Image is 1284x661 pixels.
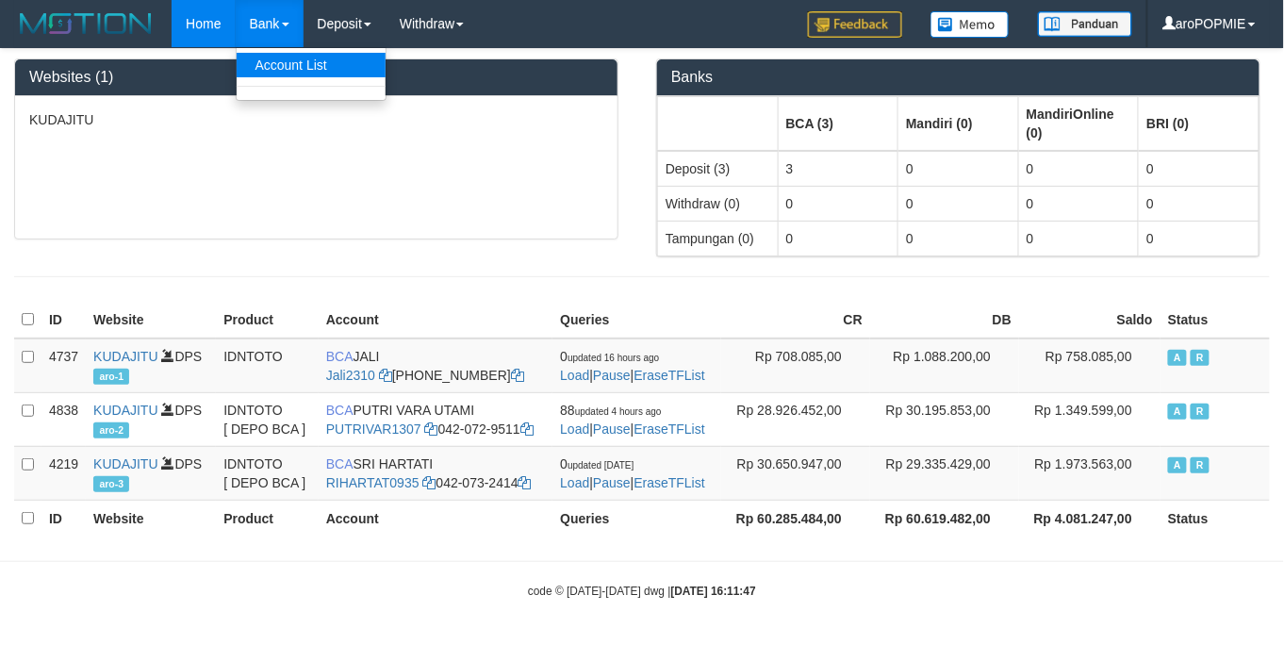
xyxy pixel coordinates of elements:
[560,349,659,364] span: 0
[593,368,631,383] a: Pause
[1018,186,1139,221] td: 0
[568,353,659,363] span: updated 16 hours ago
[552,302,721,339] th: Queries
[216,339,319,393] td: IDNTOTO
[721,446,870,500] td: Rp 30.650.947,00
[898,221,1019,256] td: 0
[721,339,870,393] td: Rp 708.085,00
[870,339,1019,393] td: Rp 1.088.200,00
[721,392,870,446] td: Rp 28.926.452,00
[326,421,421,437] a: PUTRIVAR1307
[898,186,1019,221] td: 0
[1019,339,1161,393] td: Rp 758.085,00
[1139,186,1259,221] td: 0
[326,456,354,471] span: BCA
[898,96,1019,151] th: Group: activate to sort column ascending
[1139,96,1259,151] th: Group: activate to sort column ascending
[870,500,1019,537] th: Rp 60.619.482,00
[671,585,756,598] strong: [DATE] 16:11:47
[93,476,129,492] span: aro-3
[319,302,553,339] th: Account
[93,369,129,385] span: aro-1
[930,11,1010,38] img: Button%20Memo.svg
[29,110,603,129] p: KUDAJITU
[41,302,86,339] th: ID
[593,421,631,437] a: Pause
[658,96,779,151] th: Group: activate to sort column ascending
[1018,151,1139,187] td: 0
[778,151,898,187] td: 3
[41,500,86,537] th: ID
[634,475,705,490] a: EraseTFList
[1191,457,1210,473] span: Running
[1018,96,1139,151] th: Group: activate to sort column ascending
[658,151,779,187] td: Deposit (3)
[379,368,392,383] a: Copy Jali2310 to clipboard
[520,421,534,437] a: Copy 0420729511 to clipboard
[216,392,319,446] td: IDNTOTO [ DEPO BCA ]
[560,349,705,383] span: | |
[519,475,532,490] a: Copy 0420732414 to clipboard
[898,151,1019,187] td: 0
[870,446,1019,500] td: Rp 29.335.429,00
[575,406,662,417] span: updated 4 hours ago
[93,456,157,471] a: KUDAJITU
[870,302,1019,339] th: DB
[41,392,86,446] td: 4838
[1168,404,1187,420] span: Active
[511,368,524,383] a: Copy 6127014941 to clipboard
[1161,302,1270,339] th: Status
[1139,151,1259,187] td: 0
[319,392,553,446] td: PUTRI VARA UTAMI 042-072-9511
[1019,302,1161,339] th: Saldo
[1161,500,1270,537] th: Status
[1191,350,1210,366] span: Running
[93,403,157,418] a: KUDAJITU
[86,392,216,446] td: DPS
[41,339,86,393] td: 4737
[14,9,157,38] img: MOTION_logo.png
[634,421,705,437] a: EraseTFList
[658,221,779,256] td: Tampungan (0)
[1038,11,1132,37] img: panduan.png
[528,585,756,598] small: code © [DATE]-[DATE] dwg |
[721,302,870,339] th: CR
[560,456,634,471] span: 0
[593,475,631,490] a: Pause
[319,339,553,393] td: JALI [PHONE_NUMBER]
[86,500,216,537] th: Website
[552,500,721,537] th: Queries
[216,446,319,500] td: IDNTOTO [ DEPO BCA ]
[237,53,386,77] a: Account List
[319,500,553,537] th: Account
[568,460,634,471] span: updated [DATE]
[1019,392,1161,446] td: Rp 1.349.599,00
[658,186,779,221] td: Withdraw (0)
[93,349,157,364] a: KUDAJITU
[870,392,1019,446] td: Rp 30.195.853,00
[326,368,375,383] a: Jali2310
[560,403,705,437] span: | |
[721,500,870,537] th: Rp 60.285.484,00
[326,475,420,490] a: RIHARTAT0935
[1168,350,1187,366] span: Active
[93,422,129,438] span: aro-2
[86,339,216,393] td: DPS
[425,421,438,437] a: Copy PUTRIVAR1307 to clipboard
[808,11,902,38] img: Feedback.jpg
[1019,446,1161,500] td: Rp 1.973.563,00
[326,349,354,364] span: BCA
[1019,500,1161,537] th: Rp 4.081.247,00
[778,96,898,151] th: Group: activate to sort column ascending
[560,421,589,437] a: Load
[1191,404,1210,420] span: Running
[1139,221,1259,256] td: 0
[86,446,216,500] td: DPS
[560,368,589,383] a: Load
[29,69,603,86] h3: Websites (1)
[560,456,705,490] span: | |
[326,403,354,418] span: BCA
[216,302,319,339] th: Product
[560,403,661,418] span: 88
[319,446,553,500] td: SRI HARTATI 042-073-2414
